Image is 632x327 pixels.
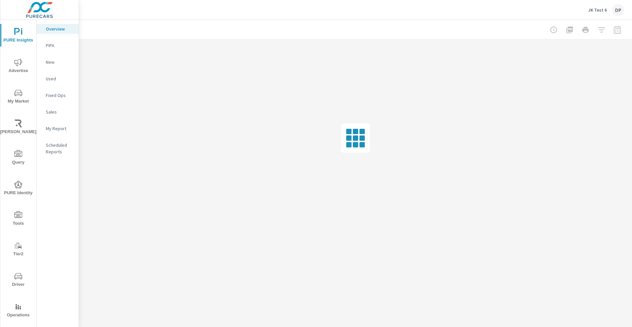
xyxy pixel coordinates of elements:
[588,7,607,13] p: JK Test 6
[46,59,73,65] p: New
[37,140,79,157] div: Scheduled Reports
[37,90,79,100] div: Fixed Ops
[46,42,73,49] p: PIPA
[46,142,73,155] p: Scheduled Reports
[2,272,34,288] span: Driver
[37,123,79,133] div: My Report
[37,57,79,67] div: New
[2,58,34,75] span: Advertise
[2,89,34,105] span: My Market
[2,242,34,258] span: Tier2
[37,24,79,34] div: Overview
[2,28,34,44] span: PURE Insights
[2,120,34,136] span: [PERSON_NAME]
[2,303,34,319] span: Operations
[37,41,79,50] div: PIPA
[2,181,34,197] span: PURE Identity
[2,211,34,227] span: Tools
[46,125,73,132] p: My Report
[46,109,73,115] p: Sales
[612,4,624,16] div: DP
[46,26,73,32] p: Overview
[46,75,73,82] p: Used
[46,92,73,99] p: Fixed Ops
[2,150,34,166] span: Query
[37,74,79,84] div: Used
[37,107,79,117] div: Sales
